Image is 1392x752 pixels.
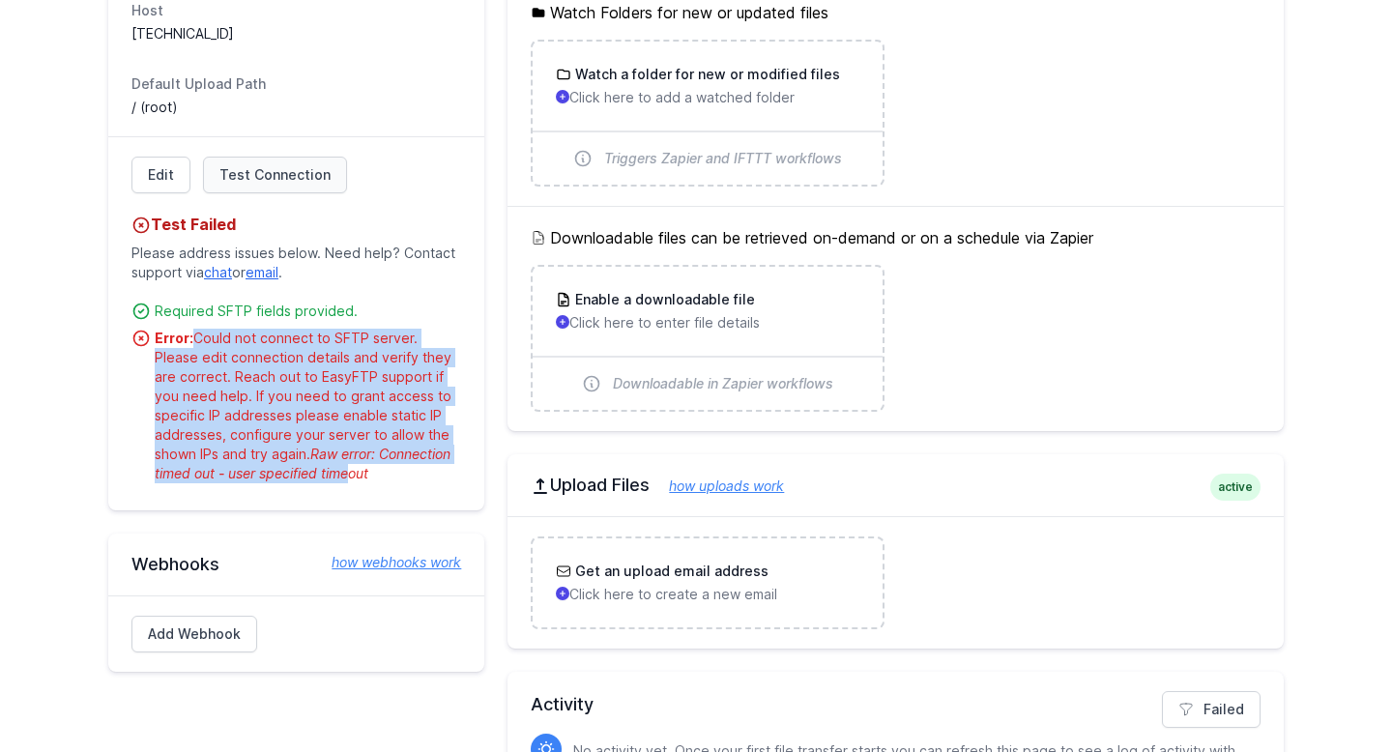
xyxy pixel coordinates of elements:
[533,42,882,185] a: Watch a folder for new or modified files Click here to add a watched folder Triggers Zapier and I...
[155,329,461,483] div: Could not connect to SFTP server. Please edit connection details and verify they are correct. Rea...
[246,264,278,280] a: email
[131,98,461,117] dd: / (root)
[1210,474,1261,501] span: active
[533,538,882,627] a: Get an upload email address Click here to create a new email
[131,74,461,94] dt: Default Upload Path
[613,374,833,393] span: Downloadable in Zapier workflows
[131,24,461,43] dd: [TECHNICAL_ID]
[155,302,461,321] div: Required SFTP fields provided.
[571,65,840,84] h3: Watch a folder for new or modified files
[571,290,755,309] h3: Enable a downloadable file
[155,330,193,346] strong: Error:
[604,149,842,168] span: Triggers Zapier and IFTTT workflows
[556,585,858,604] p: Click here to create a new email
[531,1,1261,24] h5: Watch Folders for new or updated files
[571,562,768,581] h3: Get an upload email address
[131,1,461,20] dt: Host
[556,313,858,333] p: Click here to enter file details
[531,474,1261,497] h2: Upload Files
[533,267,882,410] a: Enable a downloadable file Click here to enter file details Downloadable in Zapier workflows
[131,236,461,290] p: Please address issues below. Need help? Contact support via or .
[531,691,1261,718] h2: Activity
[131,616,257,652] a: Add Webhook
[312,553,461,572] a: how webhooks work
[556,88,858,107] p: Click here to add a watched folder
[650,477,784,494] a: how uploads work
[131,157,190,193] a: Edit
[204,264,232,280] a: chat
[1162,691,1261,728] a: Failed
[131,553,461,576] h2: Webhooks
[531,226,1261,249] h5: Downloadable files can be retrieved on-demand or on a schedule via Zapier
[203,157,347,193] a: Test Connection
[219,165,331,185] span: Test Connection
[131,213,461,236] h4: Test Failed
